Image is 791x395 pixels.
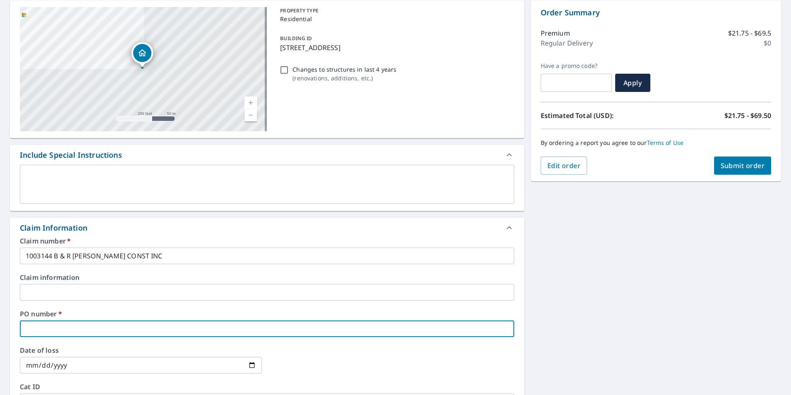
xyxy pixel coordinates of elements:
[541,62,612,70] label: Have a promo code?
[280,43,511,53] p: [STREET_ADDRESS]
[541,111,656,120] p: Estimated Total (USD):
[292,65,396,74] p: Changes to structures in last 4 years
[20,383,514,390] label: Cat ID
[724,111,771,120] p: $21.75 - $69.50
[721,161,765,170] span: Submit order
[280,35,312,42] p: BUILDING ID
[541,157,587,175] button: Edit order
[541,7,771,18] p: Order Summary
[541,28,570,38] p: Premium
[541,38,593,48] p: Regular Delivery
[20,149,122,161] div: Include Special Instructions
[615,74,650,92] button: Apply
[728,28,771,38] p: $21.75 - $69.5
[10,218,524,238] div: Claim Information
[20,274,514,281] label: Claim information
[20,222,87,234] div: Claim Information
[10,145,524,165] div: Include Special Instructions
[20,347,262,354] label: Date of loss
[622,78,644,87] span: Apply
[20,311,514,317] label: PO number
[647,139,684,147] a: Terms of Use
[292,74,396,82] p: ( renovations, additions, etc. )
[541,139,771,147] p: By ordering a report you agree to our
[547,161,581,170] span: Edit order
[714,157,772,175] button: Submit order
[280,7,511,14] p: PROPERTY TYPE
[280,14,511,23] p: Residential
[244,96,257,109] a: Current Level 17, Zoom In
[244,109,257,121] a: Current Level 17, Zoom Out
[132,42,153,68] div: Dropped pin, building 1, Residential property, 131 Green Hill Ocean Dr Wakefield, RI 02879
[20,238,514,244] label: Claim number
[764,38,771,48] p: $0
